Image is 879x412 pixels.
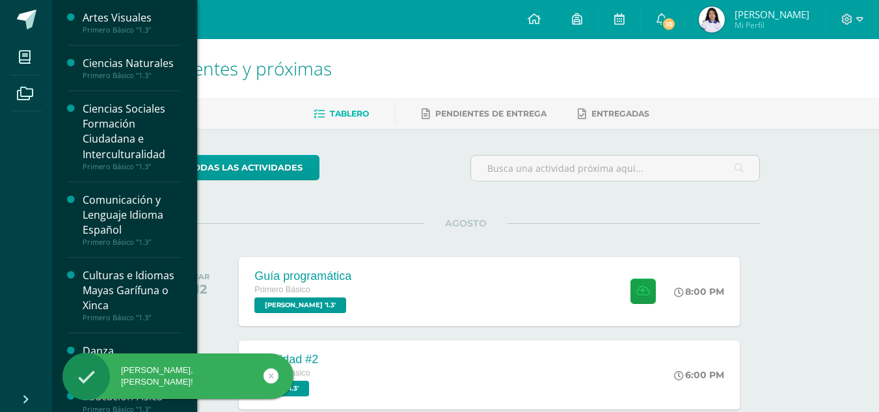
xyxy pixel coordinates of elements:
[171,155,319,180] a: todas las Actividades
[591,109,649,118] span: Entregadas
[83,344,182,359] div: Danza
[314,103,369,124] a: Tablero
[254,285,310,294] span: Primero Básico
[435,109,547,118] span: Pendientes de entrega
[471,156,759,181] input: Busca una actividad próxima aquí...
[422,103,547,124] a: Pendientes de entrega
[83,162,182,171] div: Primero Básico "1.3"
[83,102,182,171] a: Ciencias Sociales Formación Ciudadana e InterculturalidadPrimero Básico "1.3"
[191,272,210,281] div: MAR
[83,193,182,238] div: Comunicación y Lenguaje Idioma Español
[83,10,182,34] a: Artes VisualesPrimero Básico "1.3"
[674,286,724,297] div: 8:00 PM
[735,20,809,31] span: Mi Perfil
[83,344,182,368] a: DanzaPrimero Básico "1.3"
[578,103,649,124] a: Entregadas
[83,56,182,71] div: Ciencias Naturales
[699,7,725,33] img: ad9b7aa70152a110dbafa10cf002ce27.png
[254,297,346,313] span: PEREL '1.3'
[83,10,182,25] div: Artes Visuales
[254,269,351,283] div: Guía programática
[62,364,293,388] div: [PERSON_NAME], [PERSON_NAME]!
[674,369,724,381] div: 6:00 PM
[83,268,182,313] div: Culturas e Idiomas Mayas Garífuna o Xinca
[330,109,369,118] span: Tablero
[662,17,676,31] span: 10
[83,193,182,247] a: Comunicación y Lenguaje Idioma EspañolPrimero Básico "1.3"
[68,56,332,81] span: Actividades recientes y próximas
[735,8,809,21] span: [PERSON_NAME]
[83,71,182,80] div: Primero Básico "1.3"
[83,56,182,80] a: Ciencias NaturalesPrimero Básico "1.3"
[83,25,182,34] div: Primero Básico "1.3"
[191,281,210,297] div: 12
[83,268,182,322] a: Culturas e Idiomas Mayas Garífuna o XincaPrimero Básico "1.3"
[83,102,182,161] div: Ciencias Sociales Formación Ciudadana e Interculturalidad
[83,238,182,247] div: Primero Básico "1.3"
[424,217,507,229] span: AGOSTO
[83,313,182,322] div: Primero Básico "1.3"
